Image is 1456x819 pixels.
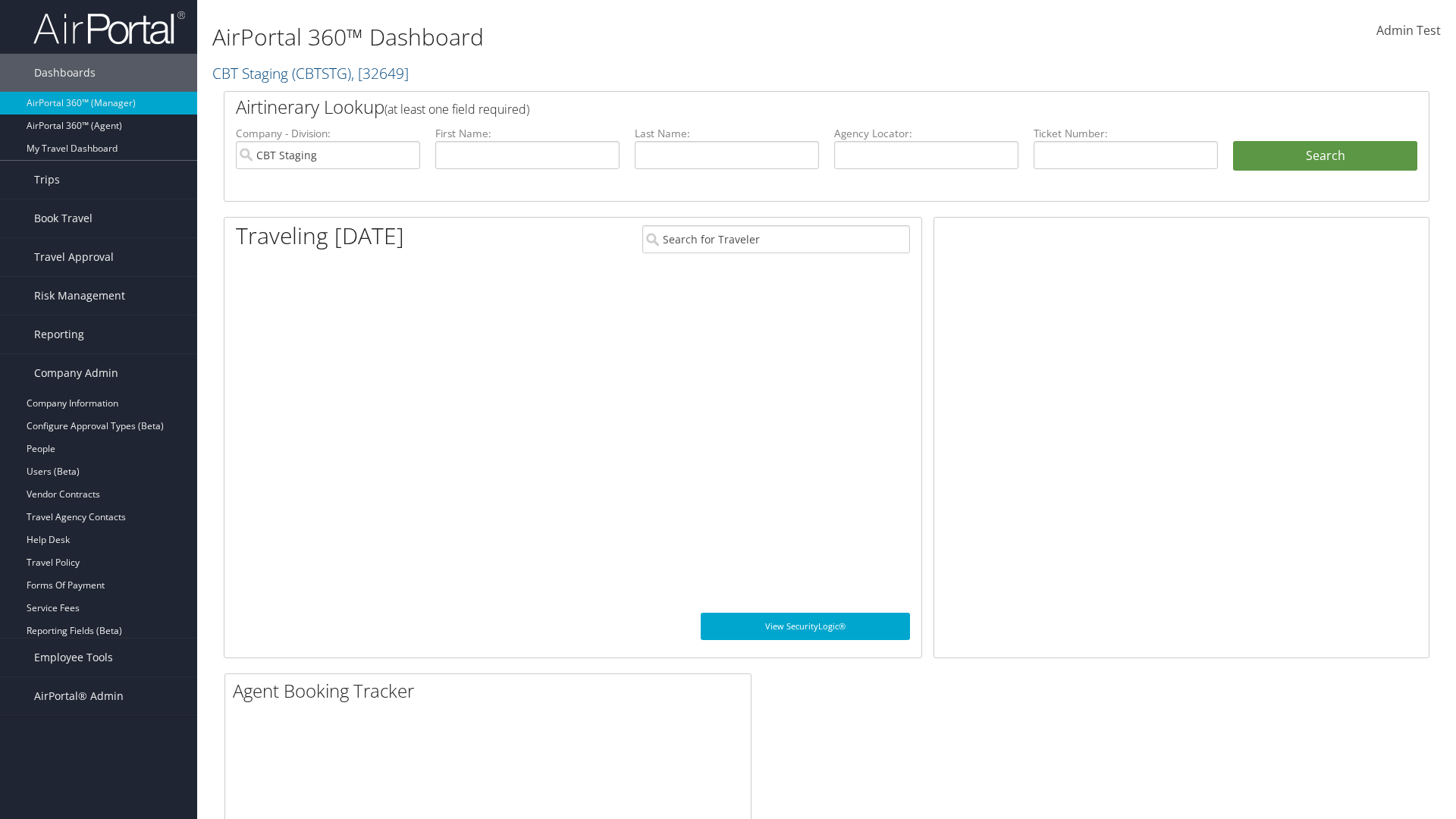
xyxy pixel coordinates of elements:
[1376,22,1441,39] span: Admin Test
[236,220,404,252] h1: Traveling [DATE]
[212,63,409,83] a: CBT Staging
[236,94,1317,120] h2: Airtinerary Lookup
[1233,141,1417,171] button: Search
[1034,126,1218,141] label: Ticket Number:
[33,10,185,45] img: airportal-logo.png
[34,161,60,199] span: Trips
[34,639,113,676] span: Employee Tools
[34,354,118,392] span: Company Admin
[233,678,751,704] h2: Agent Booking Tracker
[34,315,84,353] span: Reporting
[1376,8,1441,55] a: Admin Test
[635,126,819,141] label: Last Name:
[834,126,1018,141] label: Agency Locator:
[435,126,620,141] label: First Name:
[34,54,96,92] span: Dashboards
[292,63,351,83] span: ( CBTSTG )
[701,613,910,640] a: View SecurityLogic®
[351,63,409,83] span: , [ 32649 ]
[642,225,910,253] input: Search for Traveler
[34,199,93,237] span: Book Travel
[384,101,529,118] span: (at least one field required)
[236,126,420,141] label: Company - Division:
[34,277,125,315] span: Risk Management
[34,677,124,715] span: AirPortal® Admin
[212,21,1031,53] h1: AirPortal 360™ Dashboard
[34,238,114,276] span: Travel Approval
